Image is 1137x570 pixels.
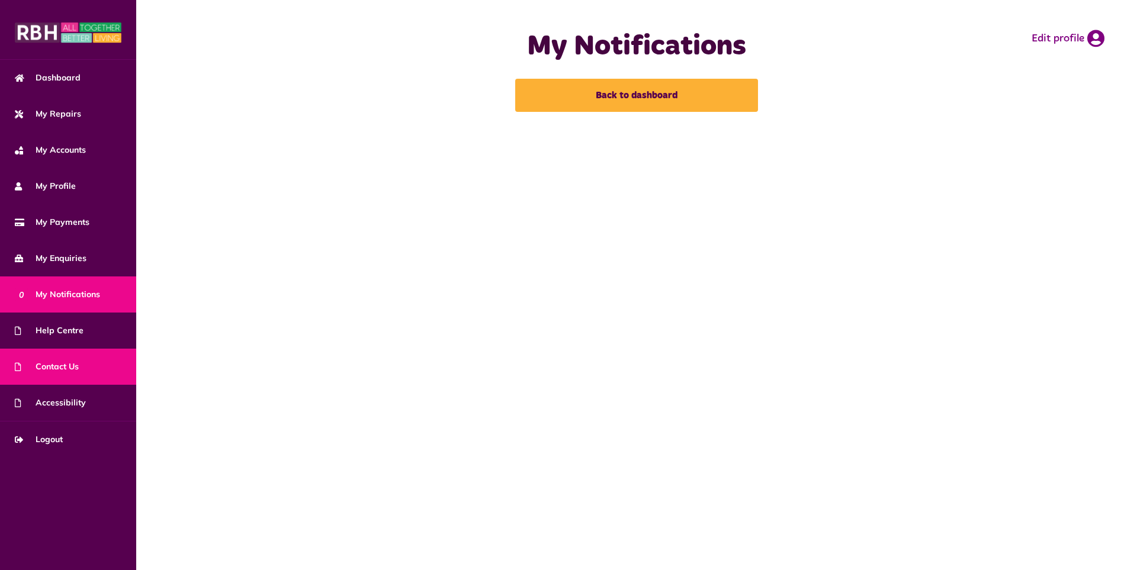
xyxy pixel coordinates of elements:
[15,397,86,409] span: Accessibility
[15,252,86,265] span: My Enquiries
[15,433,63,446] span: Logout
[15,324,83,337] span: Help Centre
[15,180,76,192] span: My Profile
[15,72,81,84] span: Dashboard
[15,21,121,44] img: MyRBH
[15,360,79,373] span: Contact Us
[15,288,28,301] span: 0
[400,30,873,64] h1: My Notifications
[15,108,81,120] span: My Repairs
[15,288,100,301] span: My Notifications
[515,79,758,112] a: Back to dashboard
[15,144,86,156] span: My Accounts
[15,216,89,228] span: My Payments
[1032,30,1104,47] a: Edit profile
